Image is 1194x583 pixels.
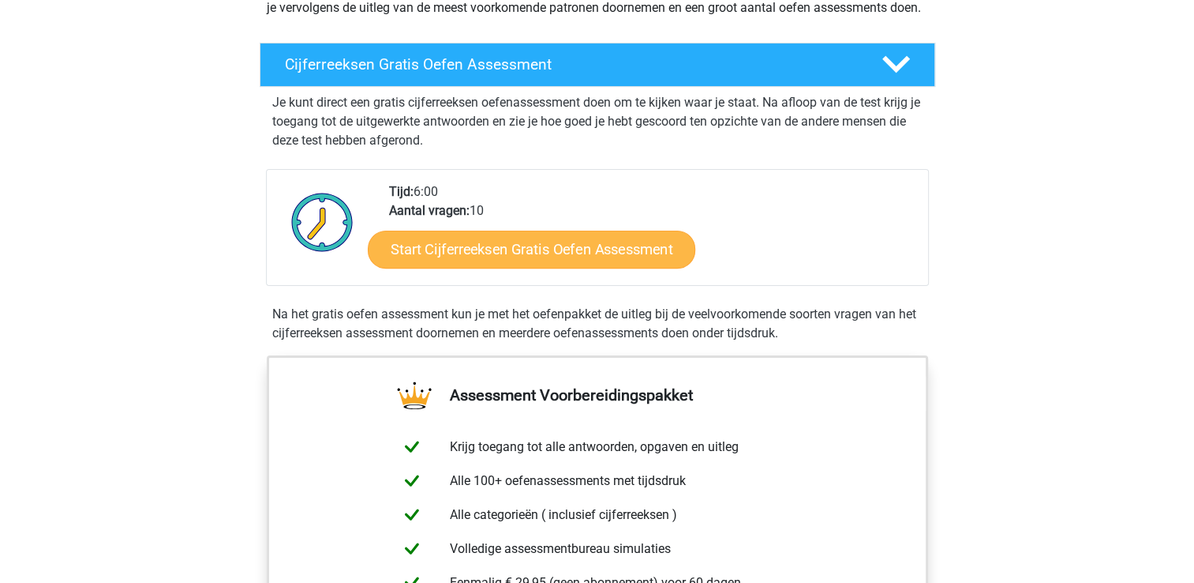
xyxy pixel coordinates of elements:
a: Start Cijferreeksen Gratis Oefen Assessment [368,230,695,268]
div: 6:00 10 [377,182,927,285]
b: Aantal vragen: [389,203,470,218]
b: Tijd: [389,184,414,199]
a: Cijferreeksen Gratis Oefen Assessment [253,43,941,87]
div: Na het gratis oefen assessment kun je met het oefenpakket de uitleg bij de veelvoorkomende soorte... [266,305,929,343]
img: Klok [283,182,362,261]
h4: Cijferreeksen Gratis Oefen Assessment [285,55,856,73]
p: Je kunt direct een gratis cijferreeksen oefenassessment doen om te kijken waar je staat. Na afloo... [272,93,923,150]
